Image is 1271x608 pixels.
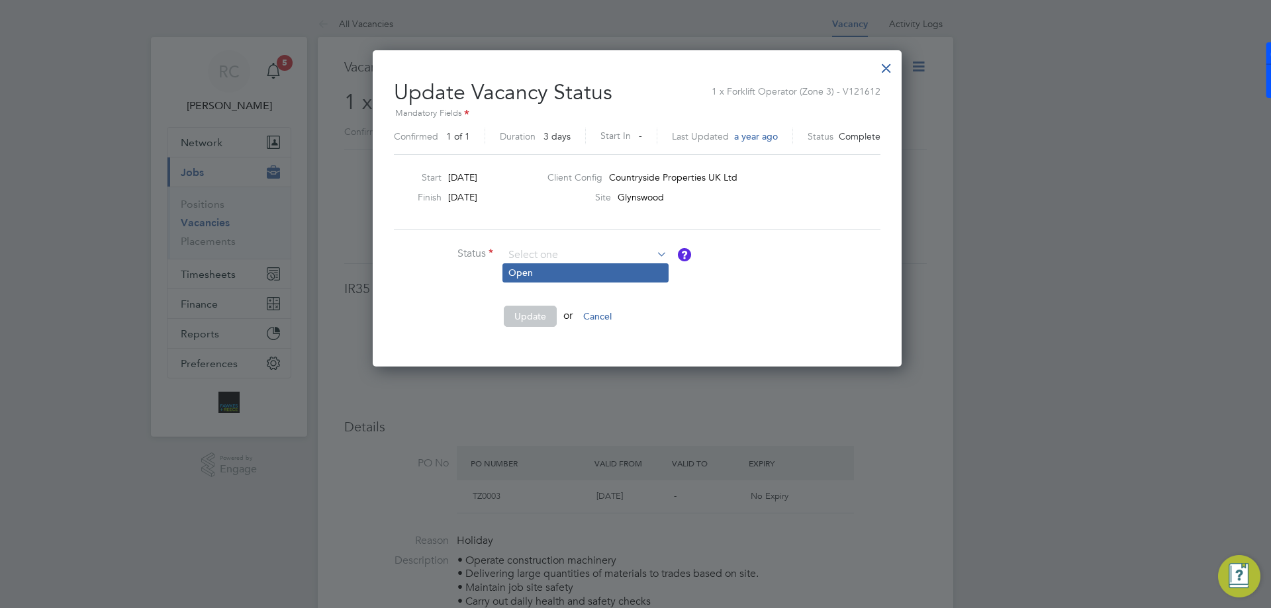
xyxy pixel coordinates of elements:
[678,248,691,261] button: Vacancy Status Definitions
[1218,555,1260,597] button: Engage Resource Center
[504,306,557,327] button: Update
[547,171,602,183] label: Client Config
[600,128,631,144] label: Start In
[389,191,442,203] label: Finish
[446,130,470,142] span: 1 of 1
[609,171,737,183] span: Countryside Properties UK Ltd
[712,79,880,97] span: 1 x Forklift Operator (Zone 3) - V121612
[394,130,438,142] label: Confirmed
[672,130,729,142] label: Last Updated
[543,130,571,142] span: 3 days
[503,264,668,281] li: Open
[448,191,477,203] span: [DATE]
[394,306,791,340] li: or
[389,171,442,183] label: Start
[573,306,622,327] button: Cancel
[500,130,536,142] label: Duration
[734,130,778,142] span: a year ago
[547,191,611,203] label: Site
[448,171,477,183] span: [DATE]
[639,130,642,142] span: -
[504,245,667,265] input: Select one
[394,107,880,121] div: Mandatory Fields
[808,130,833,142] label: Status
[839,130,880,142] span: Complete
[394,69,880,149] h2: Update Vacancy Status
[618,191,664,203] span: Glynswood
[394,247,493,261] label: Status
